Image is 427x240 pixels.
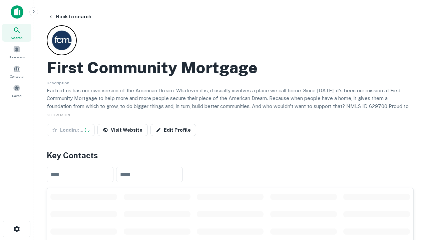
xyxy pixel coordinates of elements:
a: Search [2,24,31,42]
span: Contacts [10,74,23,79]
iframe: Chat Widget [394,165,427,197]
a: Edit Profile [150,124,196,136]
h2: First Community Mortgage [47,58,258,77]
img: capitalize-icon.png [11,5,23,19]
h4: Key Contacts [47,149,414,161]
span: SHOW MORE [47,113,71,117]
span: Borrowers [9,54,25,60]
a: Borrowers [2,43,31,61]
span: Description [47,81,69,85]
a: Contacts [2,62,31,80]
span: Search [11,35,23,40]
a: Saved [2,82,31,100]
p: Each of us has our own version of the American Dream. Whatever it is, it usually involves a place... [47,87,414,118]
a: Visit Website [97,124,148,136]
span: Saved [12,93,22,98]
button: Back to search [45,11,94,23]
